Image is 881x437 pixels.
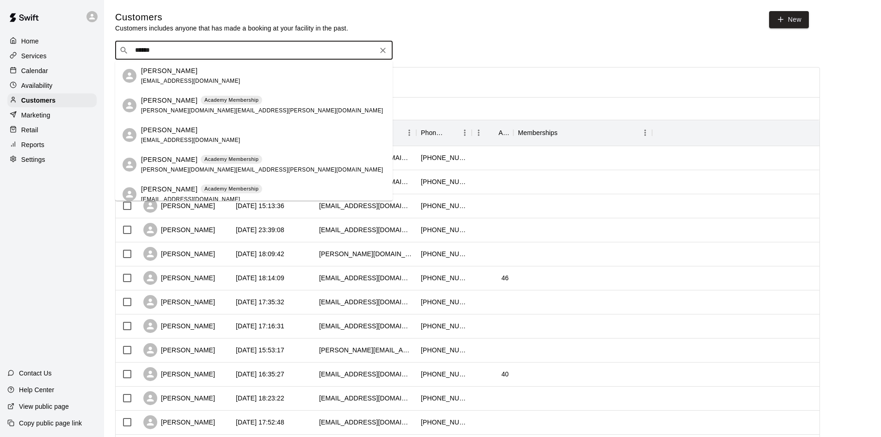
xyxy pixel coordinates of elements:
[204,96,259,104] p: Academy Membership
[143,391,215,405] div: [PERSON_NAME]
[421,345,467,355] div: +18638991291
[141,185,197,194] p: [PERSON_NAME]
[236,273,284,283] div: 2025-10-10 18:14:09
[143,319,215,333] div: [PERSON_NAME]
[21,81,53,90] p: Availability
[421,394,467,403] div: +17724539195
[486,126,499,139] button: Sort
[421,249,467,259] div: +13202601265
[7,108,97,122] a: Marketing
[21,96,55,105] p: Customers
[558,126,571,139] button: Sort
[236,201,284,210] div: 2025-10-13 15:13:36
[115,11,348,24] h5: Customers
[123,98,136,112] div: Mallorie Harrison
[236,369,284,379] div: 2025-10-09 16:35:27
[7,79,97,92] a: Availability
[501,273,509,283] div: 46
[141,107,383,114] span: [PERSON_NAME][DOMAIN_NAME][EMAIL_ADDRESS][PERSON_NAME][DOMAIN_NAME]
[421,369,467,379] div: +18638991634
[143,223,215,237] div: [PERSON_NAME]
[7,93,97,107] div: Customers
[319,394,412,403] div: brober26@fau.edu
[143,367,215,381] div: [PERSON_NAME]
[319,297,412,307] div: pg11480@gmail.com
[141,78,240,84] span: [EMAIL_ADDRESS][DOMAIN_NAME]
[472,120,513,146] div: Age
[421,177,467,186] div: +18639340457
[19,402,69,411] p: View public page
[501,369,509,379] div: 40
[115,41,393,60] div: Search customers by name or email
[421,120,445,146] div: Phone Number
[141,96,197,105] p: [PERSON_NAME]
[123,69,136,83] div: Astasia Harrison
[21,125,38,135] p: Retail
[236,394,284,403] div: 2025-10-08 18:23:22
[518,120,558,146] div: Memberships
[319,201,412,210] div: csforeback@verizon.net
[7,64,97,78] a: Calendar
[472,126,486,140] button: Menu
[236,418,284,427] div: 2025-10-08 17:52:48
[21,111,50,120] p: Marketing
[7,49,97,63] a: Services
[236,297,284,307] div: 2025-10-10 17:35:32
[236,225,284,234] div: 2025-10-12 23:39:08
[143,415,215,429] div: [PERSON_NAME]
[19,369,52,378] p: Contact Us
[319,321,412,331] div: latin.flower1992@gmail.com
[143,295,215,309] div: [PERSON_NAME]
[204,155,259,163] p: Academy Membership
[319,249,412,259] div: brekke.ki@gmail.com
[141,137,240,143] span: [EMAIL_ADDRESS][DOMAIN_NAME]
[7,34,97,48] a: Home
[143,343,215,357] div: [PERSON_NAME]
[7,138,97,152] a: Reports
[21,37,39,46] p: Home
[421,225,467,234] div: +18138426777
[421,273,467,283] div: +18636404353
[141,66,197,76] p: [PERSON_NAME]
[319,418,412,427] div: lorieveridge7375@gmail.com
[319,225,412,234] div: idalisavsierra@yahoo.com
[513,120,652,146] div: Memberships
[204,185,259,193] p: Academy Membership
[402,126,416,140] button: Menu
[421,321,467,331] div: +18137581862
[7,123,97,137] a: Retail
[236,321,284,331] div: 2025-10-10 17:16:31
[143,199,215,213] div: [PERSON_NAME]
[123,128,136,142] div: Rowan Harrison
[499,120,509,146] div: Age
[421,418,467,427] div: +18135854373
[21,155,45,164] p: Settings
[319,369,412,379] div: kelleyguthrie33@gmail.com
[141,166,383,173] span: [PERSON_NAME][DOMAIN_NAME][EMAIL_ADDRESS][PERSON_NAME][DOMAIN_NAME]
[141,196,240,203] span: [EMAIL_ADDRESS][DOMAIN_NAME]
[21,66,48,75] p: Calendar
[421,297,467,307] div: +13058018044
[458,126,472,140] button: Menu
[314,120,416,146] div: Email
[7,153,97,166] a: Settings
[19,419,82,428] p: Copy public page link
[141,155,197,165] p: [PERSON_NAME]
[21,140,44,149] p: Reports
[236,249,284,259] div: 2025-10-11 18:09:42
[19,385,54,394] p: Help Center
[376,44,389,57] button: Clear
[21,51,47,61] p: Services
[319,273,412,283] div: starrbarham@gmail.com
[416,120,472,146] div: Phone Number
[115,24,348,33] p: Customers includes anyone that has made a booking at your facility in the past.
[143,247,215,261] div: [PERSON_NAME]
[421,201,467,210] div: +18636084387
[236,345,284,355] div: 2025-10-10 15:53:17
